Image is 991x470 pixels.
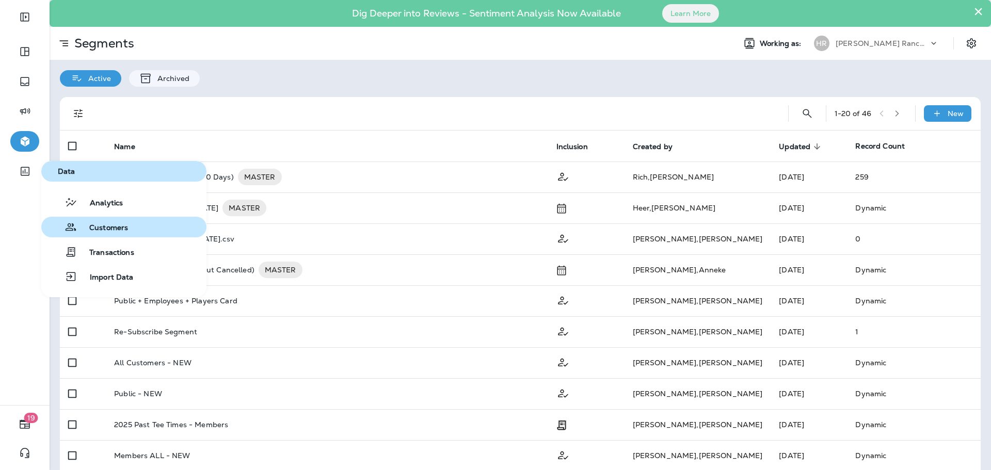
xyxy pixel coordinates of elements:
span: Created by [633,142,673,151]
span: Customer Only [556,295,570,304]
td: [PERSON_NAME] , [PERSON_NAME] [625,409,771,440]
td: 1 [847,316,981,347]
p: [PERSON_NAME] Ranch Golf Club [836,39,929,47]
p: Members ALL - NEW [114,451,190,460]
td: [DATE] [771,316,847,347]
td: [PERSON_NAME] , [PERSON_NAME] [625,316,771,347]
span: Schedule [556,203,567,212]
button: Import Data [41,266,206,287]
td: Dynamic [847,347,981,378]
td: Dynamic [847,378,981,409]
td: [PERSON_NAME] , [PERSON_NAME] [625,223,771,254]
span: MASTER [259,265,302,275]
button: Transactions [41,241,206,262]
td: [PERSON_NAME] , Anneke [625,254,771,285]
span: Customer Only [556,326,570,335]
td: [DATE] [771,285,847,316]
p: 2025 Past Tee Times - Members [114,420,228,429]
span: MASTER [222,203,266,213]
span: 19 [24,413,38,423]
span: Schedule [556,265,567,274]
td: [DATE] [771,192,847,223]
button: Customers [41,217,206,237]
p: Segments [70,36,134,51]
span: Customer Only [556,233,570,242]
button: Analytics [41,192,206,213]
td: 259 [847,161,981,192]
span: Transactions [77,248,134,258]
div: HR [814,36,829,51]
span: Working as: [760,39,804,48]
td: [DATE] [771,254,847,285]
p: New [948,109,964,118]
span: Import Data [77,273,134,283]
span: Customer Only [556,357,570,366]
span: Customer Only [556,450,570,459]
td: 0 [847,223,981,254]
button: Settings [962,34,981,53]
span: Name [114,142,135,151]
p: Active [83,74,111,83]
td: [DATE] [771,378,847,409]
span: Analytics [77,199,123,208]
td: Heer , [PERSON_NAME] [625,192,771,223]
span: Updated [779,142,810,151]
td: [PERSON_NAME] , [PERSON_NAME] [625,347,771,378]
button: Search Segments [797,103,818,124]
span: Transaction [556,419,567,429]
td: Rich , [PERSON_NAME] [625,161,771,192]
span: Customers [77,223,128,233]
span: Customer Only [556,388,570,397]
td: [PERSON_NAME] , [PERSON_NAME] [625,285,771,316]
td: [DATE] [771,409,847,440]
button: Close [973,3,983,20]
button: Data [41,161,206,182]
td: Dynamic [847,192,981,223]
td: Dynamic [847,254,981,285]
button: Expand Sidebar [10,7,39,27]
td: [DATE] [771,347,847,378]
p: Public + Employees + Players Card [114,297,237,305]
td: [DATE] [771,223,847,254]
p: Re-Subscribe Segment [114,328,197,336]
span: Inclusion [556,142,588,151]
span: Data [45,167,202,176]
td: [PERSON_NAME] , [PERSON_NAME] [625,378,771,409]
p: Public - NEW [114,390,162,398]
td: Dynamic [847,285,981,316]
button: Filters [68,103,89,124]
p: Dig Deeper into Reviews - Sentiment Analysis Now Available [322,12,651,15]
span: Customer Only [556,171,570,181]
p: Archived [152,74,189,83]
span: MASTER [238,172,282,182]
td: Dynamic [847,409,981,440]
button: Learn More [662,4,719,23]
span: Record Count [855,141,905,151]
div: 1 - 20 of 46 [835,109,871,118]
td: [DATE] [771,161,847,192]
p: All Customers - NEW [114,359,191,367]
